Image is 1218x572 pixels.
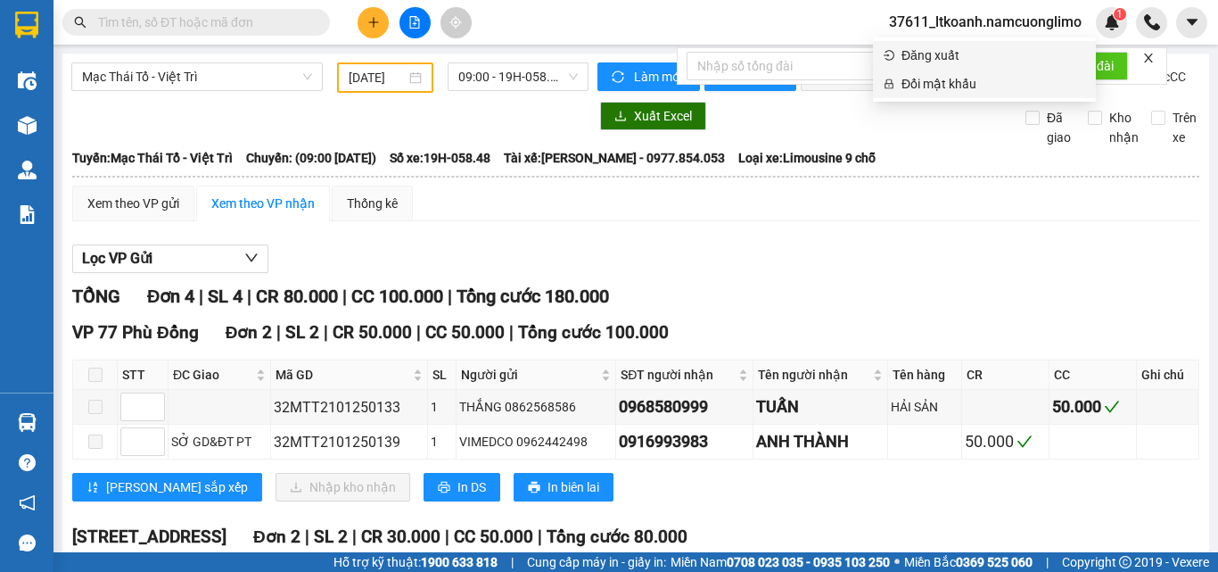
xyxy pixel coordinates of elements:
td: 32MTT2101250133 [271,390,428,425]
span: printer [438,481,450,495]
span: sort-ascending [86,481,99,495]
td: 0968580999 [616,390,753,425]
div: Xem theo VP nhận [211,194,315,213]
span: TỔNG [72,286,120,307]
span: | [416,322,421,343]
span: Xuất Excel [634,106,692,126]
span: Cung cấp máy in - giấy in: [527,552,666,572]
button: caret-down [1176,7,1207,38]
span: CR 50.000 [333,322,412,343]
span: In biên lai [547,477,599,497]
span: SĐT người nhận [621,365,735,385]
span: question-circle [19,454,36,471]
span: CC 50.000 [425,322,505,343]
span: close [1142,52,1155,64]
img: warehouse-icon [18,116,37,135]
span: sync [612,70,627,85]
input: 21/01/2025 [349,68,406,87]
div: 32MTT2101250139 [274,431,424,453]
span: CC 50.000 [454,526,533,547]
span: plus [367,16,380,29]
input: Nhập số tổng đài [687,52,999,80]
span: In DS [457,477,486,497]
span: | [342,286,347,307]
span: Số xe: 19H-058.48 [390,148,490,168]
button: downloadNhập kho nhận [276,473,410,502]
button: Lọc VP Gửi [72,245,268,273]
span: login [884,50,894,61]
span: | [199,286,203,307]
span: ⚪️ [894,559,900,566]
button: downloadXuất Excel [600,102,706,130]
sup: 1 [1114,8,1126,21]
td: 32MTT2101250139 [271,425,428,460]
span: aim [449,16,462,29]
span: | [448,286,452,307]
span: CR 30.000 [361,526,440,547]
span: Miền Nam [671,552,890,572]
span: SL 4 [208,286,243,307]
span: [PERSON_NAME] sắp xếp [106,477,248,497]
div: VIMEDCO 0962442498 [459,432,613,452]
div: 32MTT2101250133 [274,396,424,419]
button: syncLàm mới [597,62,700,91]
td: TUẤN [753,390,887,425]
button: sort-ascending[PERSON_NAME] sắp xếp [72,473,262,502]
img: logo-vxr [15,12,38,38]
div: 1 [431,397,453,417]
span: | [305,526,309,547]
div: Xem theo VP gửi [87,194,179,213]
button: printerIn DS [424,473,500,502]
span: Đã giao [1040,108,1078,147]
span: Chuyến: (09:00 [DATE]) [246,148,376,168]
span: | [445,526,449,547]
div: TUẤN [756,394,884,419]
div: SỞ GD&ĐT PT [171,432,267,452]
span: Tổng cước 80.000 [547,526,687,547]
th: Ghi chú [1137,361,1199,390]
span: notification [19,494,36,511]
span: Tổng cước 180.000 [457,286,609,307]
span: Đăng xuất [901,46,1085,65]
span: VP 77 Phù Đổng [72,322,199,343]
span: | [352,526,357,547]
span: search [74,16,86,29]
strong: 0369 525 060 [956,555,1033,569]
button: plus [358,7,389,38]
span: file-add [408,16,421,29]
span: check [1016,434,1033,450]
div: 1 [431,432,453,452]
span: ĐC Giao [173,365,252,385]
td: ANH THÀNH [753,425,887,460]
span: Mã GD [276,365,409,385]
span: download [614,110,627,124]
span: | [324,322,328,343]
div: Thống kê [347,194,398,213]
span: Người gửi [461,365,597,385]
span: 37611_ltkoanh.namcuonglimo [875,11,1096,33]
span: down [244,251,259,265]
th: STT [118,361,169,390]
span: Miền Bắc [904,552,1033,572]
div: HẢI SẢN [891,397,959,417]
div: 0968580999 [619,394,750,419]
th: SL [428,361,457,390]
img: icon-new-feature [1104,14,1120,30]
span: | [247,286,251,307]
span: | [1046,552,1049,572]
div: 0916993983 [619,429,750,454]
input: Tìm tên, số ĐT hoặc mã đơn [98,12,309,32]
th: CR [962,361,1049,390]
span: Loại xe: Limousine 9 chỗ [738,148,876,168]
span: 09:00 - 19H-058.48 [458,63,578,90]
span: | [276,322,281,343]
span: Tên người nhận [758,365,868,385]
span: | [509,322,514,343]
span: Làm mới [634,67,686,87]
span: | [538,526,542,547]
span: CR 80.000 [256,286,338,307]
div: THẮNG 0862568586 [459,397,613,417]
span: SL 2 [314,526,348,547]
span: | [511,552,514,572]
span: check [1104,399,1120,415]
